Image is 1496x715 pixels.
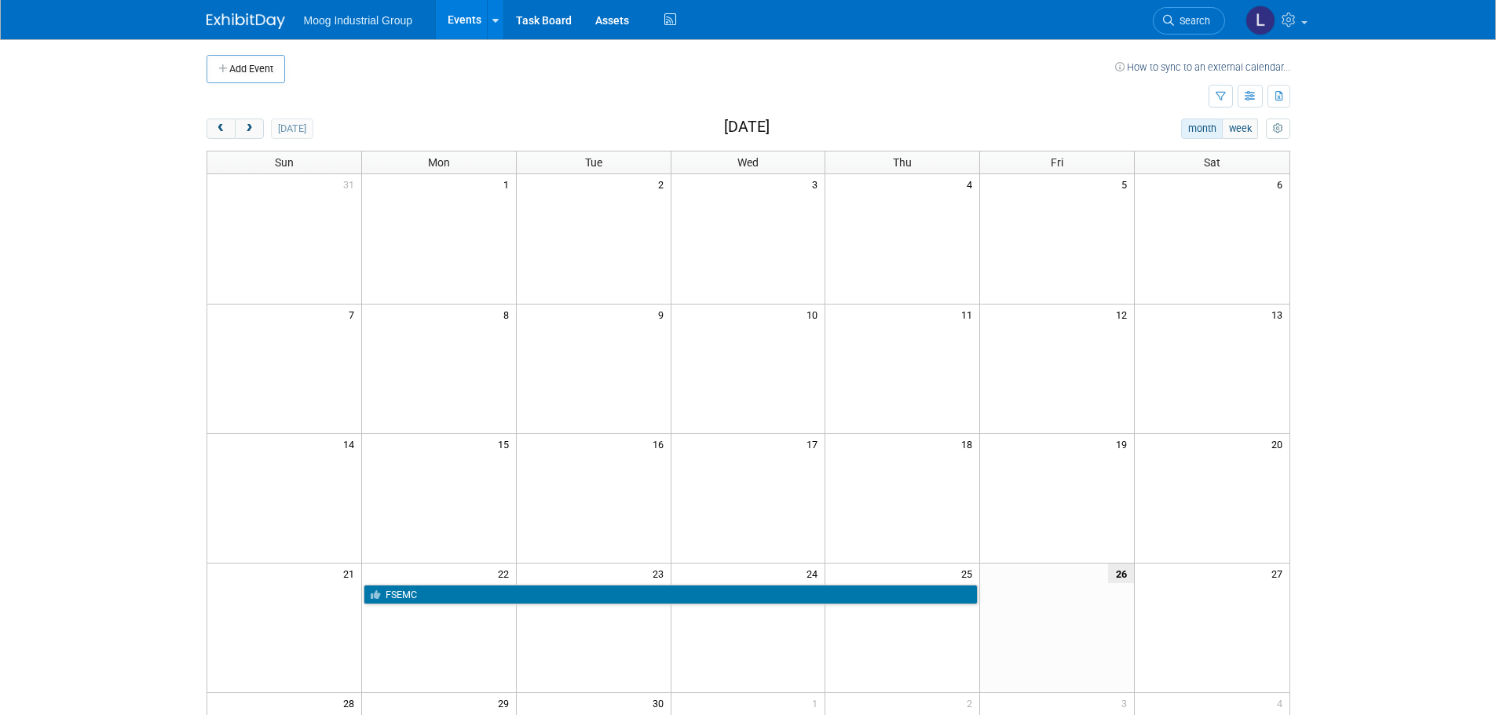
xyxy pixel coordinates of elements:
span: 28 [342,693,361,713]
button: next [235,119,264,139]
a: Search [1153,7,1225,35]
span: Tue [585,156,602,169]
img: ExhibitDay [207,13,285,29]
span: Sat [1204,156,1220,169]
button: Add Event [207,55,285,83]
span: 11 [960,305,979,324]
h2: [DATE] [724,119,770,136]
span: 27 [1270,564,1289,583]
span: Search [1174,15,1210,27]
span: 3 [810,174,825,194]
span: 5 [1120,174,1134,194]
span: 17 [805,434,825,454]
span: Sun [275,156,294,169]
span: 13 [1270,305,1289,324]
span: 4 [965,174,979,194]
span: 24 [805,564,825,583]
button: month [1181,119,1223,139]
i: Personalize Calendar [1273,124,1283,134]
button: week [1222,119,1258,139]
span: 12 [1114,305,1134,324]
span: 23 [651,564,671,583]
a: How to sync to an external calendar... [1115,61,1290,73]
span: 30 [651,693,671,713]
span: 20 [1270,434,1289,454]
img: Laura Reilly [1245,5,1275,35]
span: 2 [965,693,979,713]
span: 2 [657,174,671,194]
span: 15 [496,434,516,454]
span: 6 [1275,174,1289,194]
span: Moog Industrial Group [304,14,413,27]
span: 18 [960,434,979,454]
span: 1 [810,693,825,713]
span: 8 [502,305,516,324]
span: 10 [805,305,825,324]
button: prev [207,119,236,139]
span: 26 [1108,564,1134,583]
span: 1 [502,174,516,194]
button: [DATE] [271,119,313,139]
span: Mon [428,156,450,169]
span: 21 [342,564,361,583]
span: 19 [1114,434,1134,454]
button: myCustomButton [1266,119,1289,139]
span: 3 [1120,693,1134,713]
span: Thu [893,156,912,169]
span: 22 [496,564,516,583]
span: 25 [960,564,979,583]
span: Fri [1051,156,1063,169]
span: 16 [651,434,671,454]
span: 31 [342,174,361,194]
a: FSEMC [364,585,978,605]
span: 29 [496,693,516,713]
span: 9 [657,305,671,324]
span: Wed [737,156,759,169]
span: 7 [347,305,361,324]
span: 14 [342,434,361,454]
span: 4 [1275,693,1289,713]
